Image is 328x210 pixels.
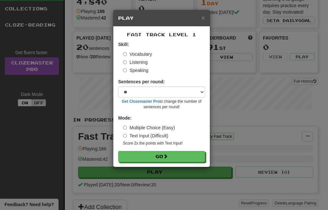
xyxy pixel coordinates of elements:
label: Multiple Choice (Easy) [123,124,175,131]
strong: Mode: [118,115,131,121]
strong: Skill: [118,42,129,47]
a: Get Clozemaster Pro [122,99,160,104]
input: Vocabulary [123,52,127,56]
input: Listening [123,60,127,64]
span: Fast Track Level 1 [127,32,196,37]
label: Sentences per round: [118,78,165,85]
small: to change the number of sentences per round! [118,99,205,110]
label: Speaking [123,67,148,74]
button: Go [118,151,205,162]
label: Text Input (Difficult) [123,133,168,139]
label: Listening [123,59,148,65]
h5: Play [118,15,205,21]
input: Text Input (Difficult) [123,134,127,138]
span: × [201,14,205,21]
input: Speaking [123,68,127,72]
label: Vocabulary [123,51,152,57]
input: Multiple Choice (Easy) [123,126,127,130]
button: Close [201,14,205,21]
small: Score 2x the points with Text Input ! [123,141,205,146]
